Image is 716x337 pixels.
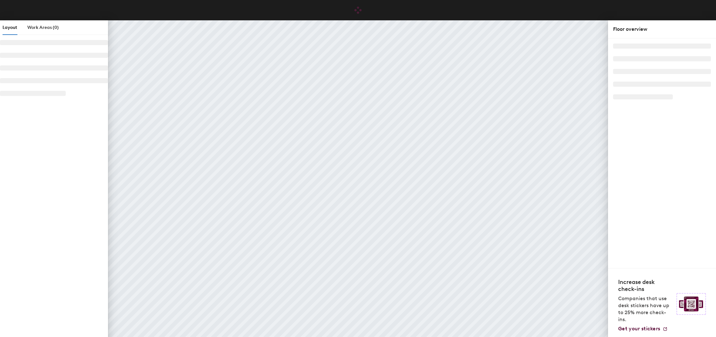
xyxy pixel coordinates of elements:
[618,326,660,332] span: Get your stickers
[677,293,706,315] img: Sticker logo
[613,25,711,33] div: Floor overview
[3,25,17,30] span: Layout
[27,25,59,30] span: Work Areas (0)
[618,279,673,293] h4: Increase desk check-ins
[618,326,668,332] a: Get your stickers
[618,295,673,323] p: Companies that use desk stickers have up to 25% more check-ins.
